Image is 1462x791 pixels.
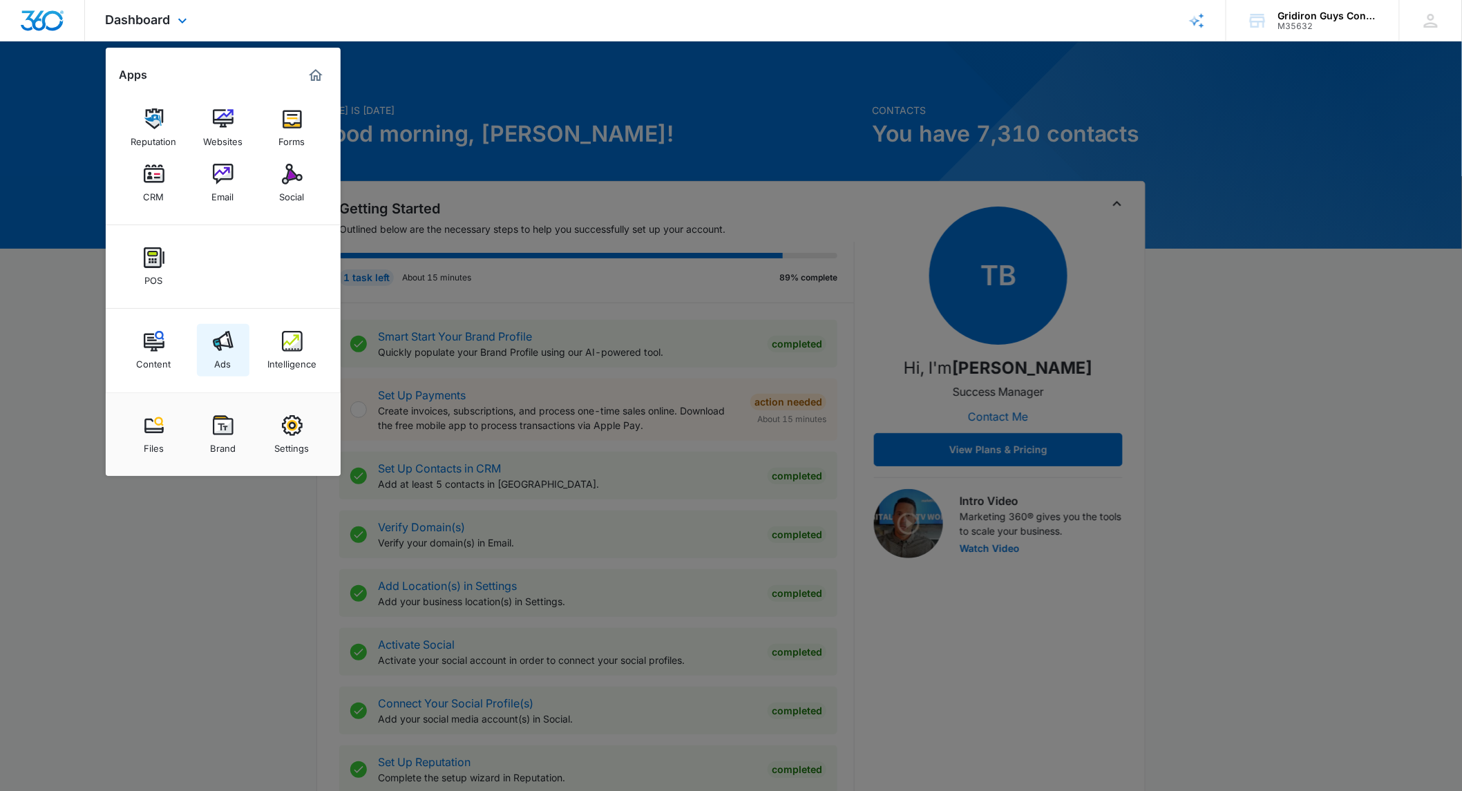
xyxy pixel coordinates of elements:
a: Websites [197,102,249,154]
div: Social [280,184,305,202]
a: Marketing 360® Dashboard [305,64,327,86]
span: Dashboard [106,12,171,27]
div: account name [1278,10,1379,21]
a: Forms [266,102,319,154]
div: Intelligence [267,352,316,370]
div: Reputation [131,129,177,147]
div: POS [145,268,163,286]
div: Ads [215,352,231,370]
div: Forms [279,129,305,147]
a: Files [128,408,180,461]
div: Settings [275,436,310,454]
a: Intelligence [266,324,319,377]
a: CRM [128,157,180,209]
a: Settings [266,408,319,461]
h2: Apps [120,68,148,82]
a: Social [266,157,319,209]
div: account id [1278,21,1379,31]
a: Email [197,157,249,209]
div: Email [212,184,234,202]
a: POS [128,240,180,293]
div: Websites [203,129,243,147]
a: Brand [197,408,249,461]
a: Reputation [128,102,180,154]
div: CRM [144,184,164,202]
div: Files [144,436,164,454]
a: Content [128,324,180,377]
div: Content [137,352,171,370]
a: Ads [197,324,249,377]
div: Brand [210,436,236,454]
